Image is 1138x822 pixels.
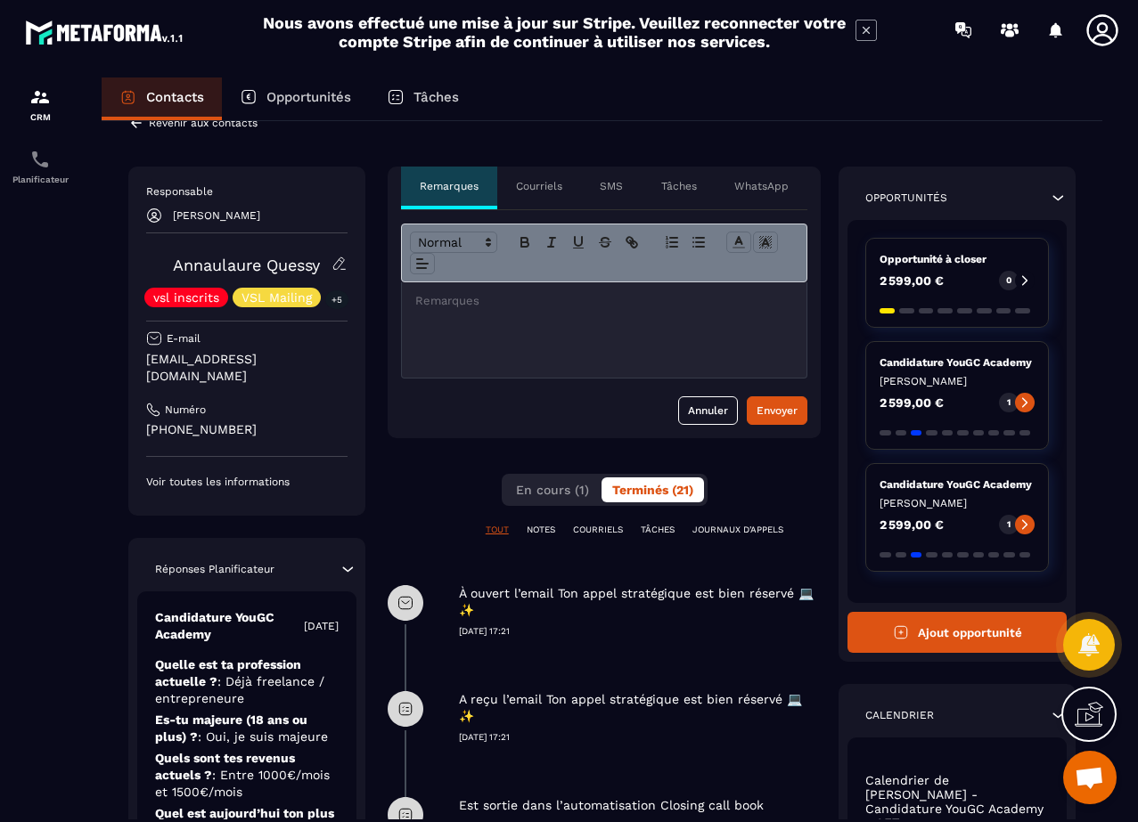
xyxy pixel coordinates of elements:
div: Envoyer [757,402,798,419]
button: Terminés (21) [602,477,704,502]
p: Calendrier [865,708,934,722]
p: 0 [1006,274,1011,287]
p: 1 [1007,396,1011,409]
a: Ouvrir le chat [1063,751,1117,804]
p: A reçu l’email Ton appel stratégique est bien réservé 💻✨ [459,691,817,725]
p: Responsable [146,184,348,199]
button: Envoyer [747,396,807,425]
p: [EMAIL_ADDRESS][DOMAIN_NAME] [146,351,348,385]
p: Contacts [146,89,204,105]
p: Es-tu majeure (18 ans ou plus) ? [155,712,339,745]
p: COURRIELS [573,524,623,536]
p: [DATE] 17:21 [459,731,822,744]
p: TÂCHES [641,524,675,536]
p: TOUT [486,524,509,536]
p: vsl inscrits [153,291,219,304]
p: Candidature YouGC Academy [880,355,1035,370]
p: [DATE] [304,619,339,633]
p: Quelle est ta profession actuelle ? [155,656,339,707]
p: SMS [600,179,623,193]
p: Voir toutes les informations [146,475,348,489]
p: E-mail [167,331,201,346]
a: Annaulaure Quessy [173,256,320,274]
span: : Entre 1000€/mois et 1500€/mois [155,768,330,799]
img: formation [29,86,51,108]
button: Annuler [678,396,738,425]
p: Quels sont tes revenus actuels ? [155,750,339,801]
img: scheduler [29,149,51,170]
p: [PERSON_NAME] [880,496,1035,510]
a: Opportunités [222,77,369,120]
p: [PHONE_NUMBER] [146,421,348,438]
p: 1 [1007,518,1011,531]
p: Opportunités [865,191,947,205]
p: NOTES [527,524,555,536]
p: Courriels [516,179,562,193]
span: : Déjà freelance / entrepreneure [155,674,324,705]
p: 2 599,00 € [880,396,944,409]
a: Contacts [102,77,222,120]
p: Numéro [165,403,206,417]
p: VSL Mailing [242,291,312,304]
h2: Nous avons effectué une mise à jour sur Stripe. Veuillez reconnecter votre compte Stripe afin de ... [262,13,847,51]
img: logo [25,16,185,48]
p: [PERSON_NAME] [880,374,1035,388]
span: En cours (1) [516,483,589,497]
p: JOURNAUX D'APPELS [692,524,783,536]
p: Tâches [661,179,697,193]
button: En cours (1) [505,477,600,502]
p: Candidature YouGC Academy [155,609,304,643]
p: Opportunité à closer [880,252,1035,266]
p: Revenir aux contacts [149,117,258,129]
p: Planificateur [4,175,76,184]
button: Ajout opportunité [847,612,1067,653]
p: 2 599,00 € [880,274,944,287]
p: CRM [4,112,76,122]
a: Tâches [369,77,477,120]
p: Est sortie dans l’automatisation Closing call book [459,797,764,814]
p: [DATE] 17:21 [459,625,822,638]
p: +5 [325,290,348,309]
p: [PERSON_NAME] [173,209,260,222]
p: À ouvert l’email Ton appel stratégique est bien réservé 💻✨ [459,585,817,619]
p: WhatsApp [734,179,789,193]
p: Réponses Planificateur [155,562,274,576]
a: formationformationCRM [4,73,76,135]
span: Terminés (21) [612,483,693,497]
p: Tâches [413,89,459,105]
span: : Oui, je suis majeure [198,729,328,744]
p: Opportunités [266,89,351,105]
p: Candidature YouGC Academy [880,477,1035,492]
a: schedulerschedulerPlanificateur [4,135,76,198]
p: Remarques [420,179,479,193]
p: 2 599,00 € [880,518,944,531]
